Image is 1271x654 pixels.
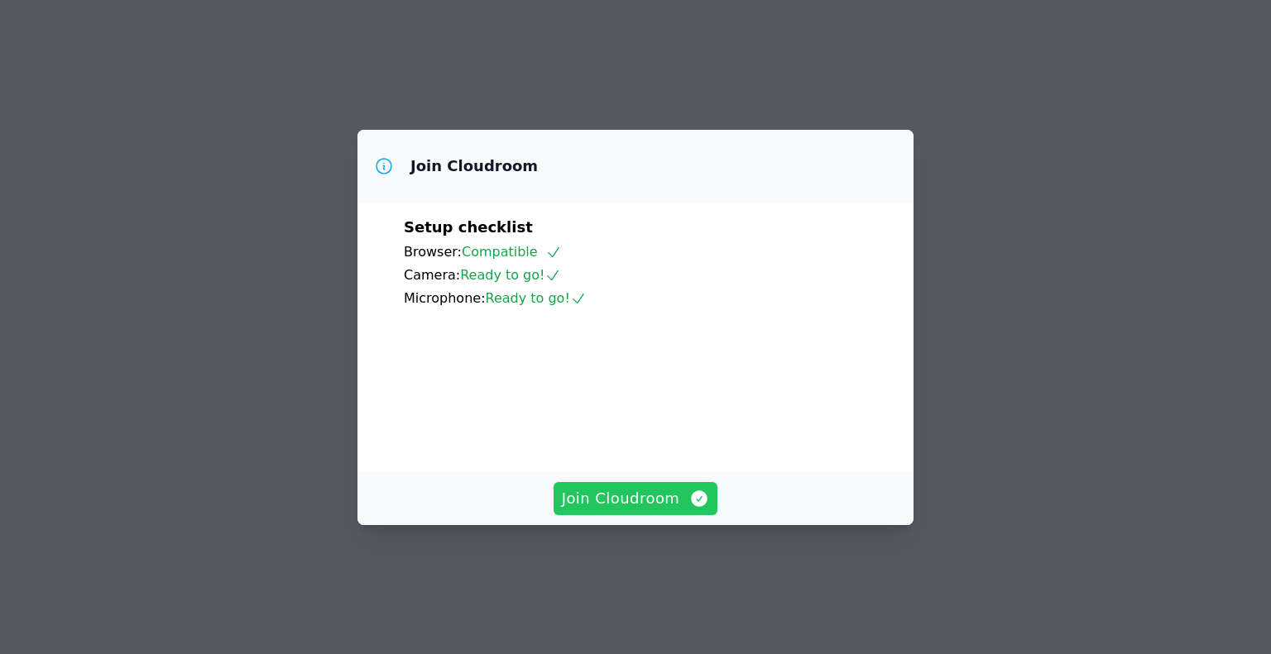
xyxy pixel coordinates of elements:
button: Join Cloudroom [554,482,718,515]
span: Ready to go! [460,267,561,283]
span: Compatible [462,244,562,260]
span: Setup checklist [404,218,533,236]
span: Microphone: [404,290,486,306]
span: Browser: [404,244,462,260]
span: Camera: [404,267,460,283]
span: Join Cloudroom [562,487,710,510]
span: Ready to go! [486,290,587,306]
h3: Join Cloudroom [410,156,538,176]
